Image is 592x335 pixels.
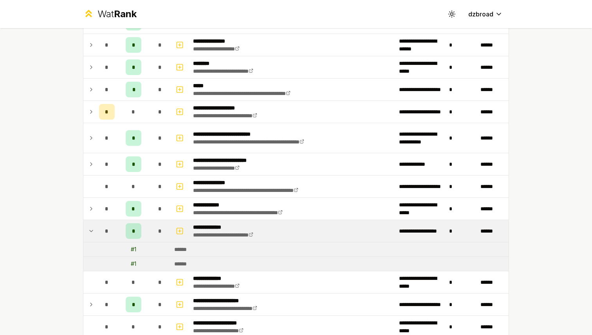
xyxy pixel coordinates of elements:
[131,245,136,253] div: # 1
[97,8,137,20] div: Wat
[114,8,137,20] span: Rank
[131,260,136,268] div: # 1
[468,9,493,19] span: dzbroad
[462,7,509,21] button: dzbroad
[83,8,137,20] a: WatRank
